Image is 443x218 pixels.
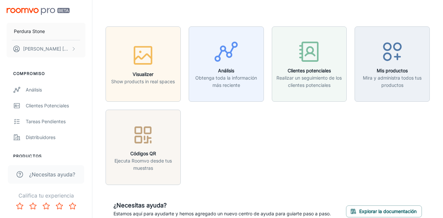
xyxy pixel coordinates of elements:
[111,78,175,85] p: Show products in real spaces
[5,192,87,200] p: Califica tu experiencia
[29,170,75,178] span: ¿Necesitas ayuda?
[355,26,430,102] button: Mis productosMira y administra todos tus productos
[346,205,422,217] button: Explorar la documentación
[26,118,85,125] div: Tareas pendientes
[189,60,264,67] a: AnálisisObtenga toda la información más reciente
[40,200,53,213] button: Rate 3 star
[193,67,260,74] h6: Análisis
[346,207,422,214] a: Explorar la documentación
[106,110,181,185] button: Códigos QREjecuta Roomvo desde tus muestras
[106,26,181,102] button: VisualizerShow products in real spaces
[110,157,176,172] p: Ejecuta Roomvo desde tus muestras
[359,67,426,74] h6: Mis productos
[276,67,343,74] h6: Clientes potenciales
[23,45,70,53] p: [PERSON_NAME] [PERSON_NAME]
[26,86,85,93] div: Análisis
[106,143,181,150] a: Códigos QREjecuta Roomvo desde tus muestras
[26,134,85,141] div: Distribuidores
[14,28,45,35] p: Perdura Stone
[111,71,175,78] h6: Visualizer
[276,74,343,89] p: Realizar un seguimiento de los clientes potenciales
[110,150,176,157] h6: Códigos QR
[53,200,66,213] button: Rate 4 star
[189,26,264,102] button: AnálisisObtenga toda la información más reciente
[272,60,347,67] a: Clientes potencialesRealizar un seguimiento de los clientes potenciales
[7,8,70,15] img: Roomvo PRO Beta
[7,23,85,40] button: Perdura Stone
[272,26,347,102] button: Clientes potencialesRealizar un seguimiento de los clientes potenciales
[7,40,85,57] button: [PERSON_NAME] [PERSON_NAME]
[13,200,26,213] button: Rate 1 star
[113,210,331,217] p: Estamos aquí para ayudarte y hemos agregado un nuevo centro de ayuda para guiarte paso a paso.
[193,74,260,89] p: Obtenga toda la información más reciente
[26,200,40,213] button: Rate 2 star
[26,102,85,109] div: Clientes potenciales
[359,74,426,89] p: Mira y administra todos tus productos
[355,60,430,67] a: Mis productosMira y administra todos tus productos
[113,201,331,210] h6: ¿Necesitas ayuda?
[66,200,79,213] button: Rate 5 star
